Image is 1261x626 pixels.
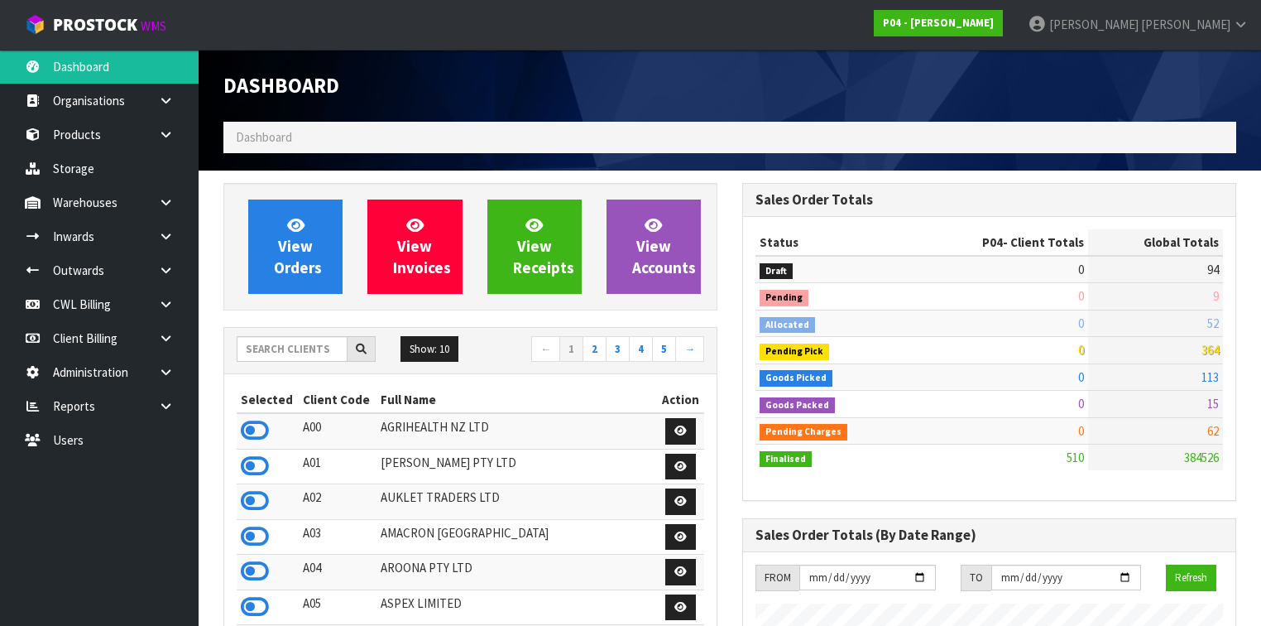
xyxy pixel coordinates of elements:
strong: P04 - [PERSON_NAME] [883,16,994,30]
td: A02 [299,484,376,520]
span: 0 [1078,369,1084,385]
div: FROM [755,565,799,591]
th: - Client Totals [910,229,1088,256]
td: AUKLET TRADERS LTD [376,484,657,520]
span: Goods Picked [760,370,832,387]
span: 94 [1207,262,1219,277]
nav: Page navigation [482,336,704,365]
a: ViewReceipts [487,200,582,294]
td: AGRIHEALTH NZ LTD [376,413,657,449]
span: Goods Packed [760,397,835,414]
span: View Orders [274,215,322,277]
th: Status [755,229,910,256]
td: [PERSON_NAME] PTY LTD [376,449,657,484]
a: → [675,336,704,363]
span: Allocated [760,317,815,334]
a: 4 [629,336,653,363]
span: 384526 [1184,450,1219,465]
span: Dashboard [223,72,339,99]
span: 113 [1201,369,1219,385]
a: ViewAccounts [607,200,701,294]
input: Search clients [237,336,348,362]
a: 3 [606,336,630,363]
span: [PERSON_NAME] [1141,17,1230,32]
a: ← [531,336,560,363]
td: AMACRON [GEOGRAPHIC_DATA] [376,519,657,555]
a: ViewOrders [248,200,343,294]
td: A00 [299,413,376,449]
th: Client Code [299,387,376,413]
span: 62 [1207,423,1219,439]
td: A05 [299,590,376,625]
h3: Sales Order Totals [755,192,1223,208]
span: View Accounts [632,215,696,277]
span: 0 [1078,315,1084,331]
span: 0 [1078,396,1084,412]
div: TO [961,565,991,591]
span: View Receipts [513,215,574,277]
span: [PERSON_NAME] [1049,17,1139,32]
th: Full Name [376,387,657,413]
span: 0 [1078,342,1084,358]
th: Action [657,387,704,413]
a: P04 - [PERSON_NAME] [874,10,1003,36]
span: 510 [1067,450,1084,465]
small: WMS [141,18,166,34]
span: ProStock [53,14,137,36]
span: Draft [760,263,793,280]
h3: Sales Order Totals (By Date Range) [755,527,1223,543]
span: 52 [1207,315,1219,331]
span: 364 [1201,342,1219,358]
th: Global Totals [1088,229,1223,256]
a: 1 [559,336,583,363]
span: Finalised [760,451,812,468]
span: View Invoices [393,215,451,277]
a: 2 [583,336,607,363]
span: 0 [1078,423,1084,439]
td: A01 [299,449,376,484]
span: Pending Pick [760,344,829,360]
span: 0 [1078,262,1084,277]
td: AROONA PTY LTD [376,555,657,590]
img: cube-alt.png [25,14,46,35]
span: Pending Charges [760,424,847,441]
td: A04 [299,555,376,590]
td: A03 [299,519,376,555]
button: Refresh [1166,565,1216,591]
span: 9 [1213,288,1219,304]
th: Selected [237,387,299,413]
td: ASPEX LIMITED [376,590,657,625]
button: Show: 10 [400,336,458,363]
span: 15 [1207,396,1219,412]
span: Pending [760,290,808,306]
span: 0 [1078,288,1084,304]
a: 5 [652,336,676,363]
span: Dashboard [236,129,292,145]
a: ViewInvoices [367,200,462,294]
span: P04 [982,234,1003,250]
